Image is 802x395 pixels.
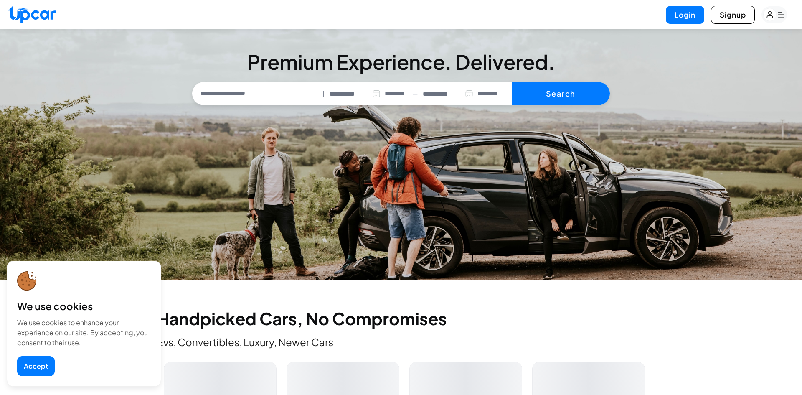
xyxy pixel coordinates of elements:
img: Upcar Logo [8,5,56,23]
div: We use cookies [17,299,151,313]
h2: Handpicked Cars, No Compromises [157,310,645,327]
p: Evs, Convertibles, Luxury, Newer Cars [157,335,645,349]
button: Accept [17,356,55,376]
button: Search [512,82,610,105]
button: Signup [711,6,755,24]
span: | [322,89,325,99]
button: Login [666,6,704,24]
div: We use cookies to enhance your experience on our site. By accepting, you consent to their use. [17,318,151,348]
img: cookie-icon.svg [17,271,37,291]
h3: Premium Experience. Delivered. [192,52,610,72]
span: — [412,89,418,99]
